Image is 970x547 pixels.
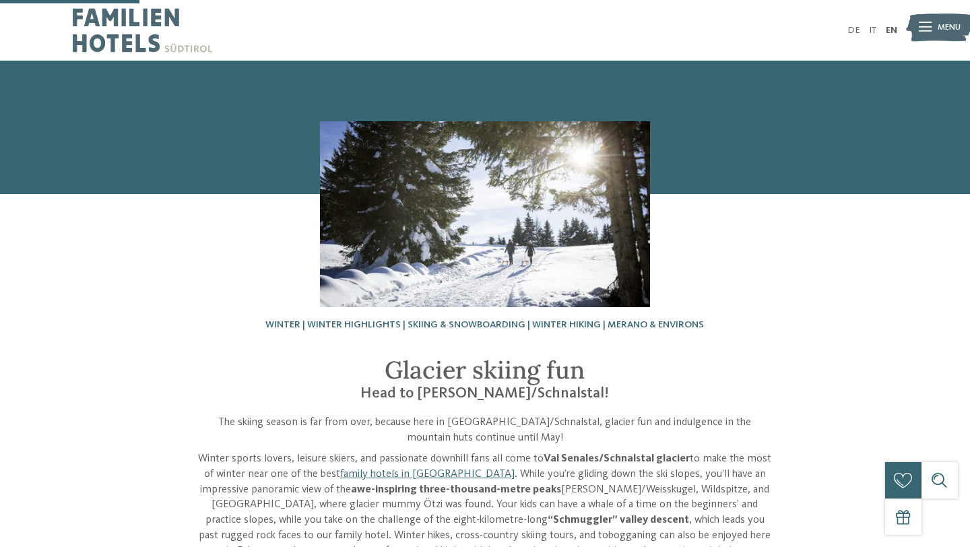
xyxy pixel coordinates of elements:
a: IT [869,26,876,35]
span: Menu [938,22,961,34]
strong: Val Senales/Schnalstal glacier [544,453,690,464]
strong: “Schmuggler” valley descent [548,515,689,525]
p: The skiing season is far from over, because here in [GEOGRAPHIC_DATA]/Schnalstal, glacier fun and... [197,415,773,445]
a: family hotels in [GEOGRAPHIC_DATA] [340,469,515,480]
span: Glacier skiing fun [385,354,585,385]
a: EN [886,26,897,35]
strong: awe-inspiring three-thousand-metre peaks [351,484,561,495]
span: Head to [PERSON_NAME]/Schnalstal! [360,386,609,401]
a: DE [847,26,860,35]
img: Even more winter fun [320,121,651,307]
span: Winter | Winter highlights | Skiing & snowboarding | Winter hiking | Merano & Environs [265,320,704,329]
